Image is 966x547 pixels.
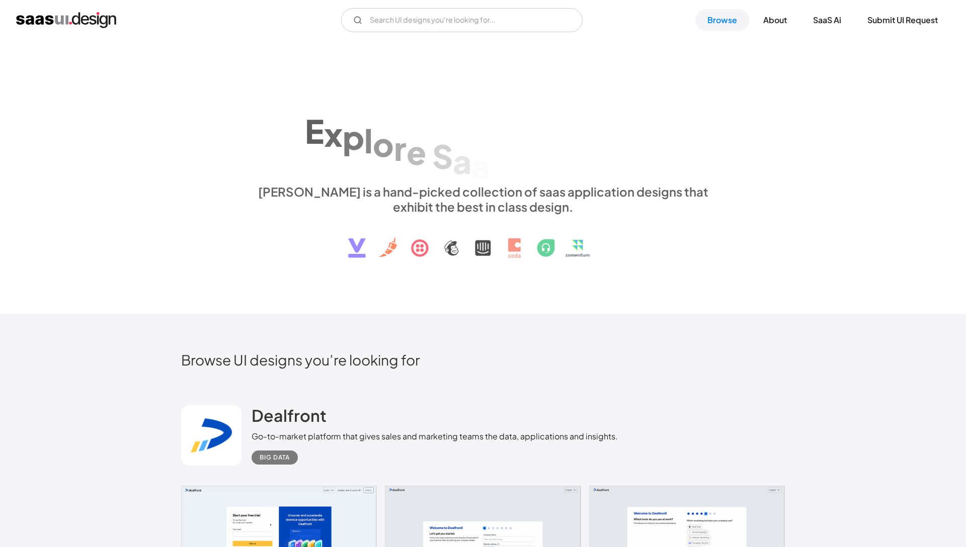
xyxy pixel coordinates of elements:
[695,9,749,31] a: Browse
[453,141,471,180] div: a
[855,9,950,31] a: Submit UI Request
[252,184,714,214] div: [PERSON_NAME] is a hand-picked collection of saas application designs that exhibit the best in cl...
[343,118,364,156] div: p
[252,97,714,174] h1: Explore SaaS UI design patterns & interactions.
[252,430,618,442] div: Go-to-market platform that gives sales and marketing teams the data, applications and insights.
[260,451,290,464] div: Big Data
[252,405,327,430] a: Dealfront
[751,9,799,31] a: About
[16,12,116,28] a: home
[801,9,853,31] a: SaaS Ai
[407,132,426,171] div: e
[364,121,373,159] div: l
[471,146,490,185] div: a
[324,115,343,153] div: x
[432,137,453,175] div: S
[252,405,327,425] h2: Dealfront
[373,125,394,163] div: o
[181,351,785,369] h2: Browse UI designs you’re looking for
[341,8,583,32] form: Email Form
[331,214,635,266] img: text, icon, saas logo
[305,112,324,150] div: E
[394,128,407,167] div: r
[341,8,583,32] input: Search UI designs you're looking for...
